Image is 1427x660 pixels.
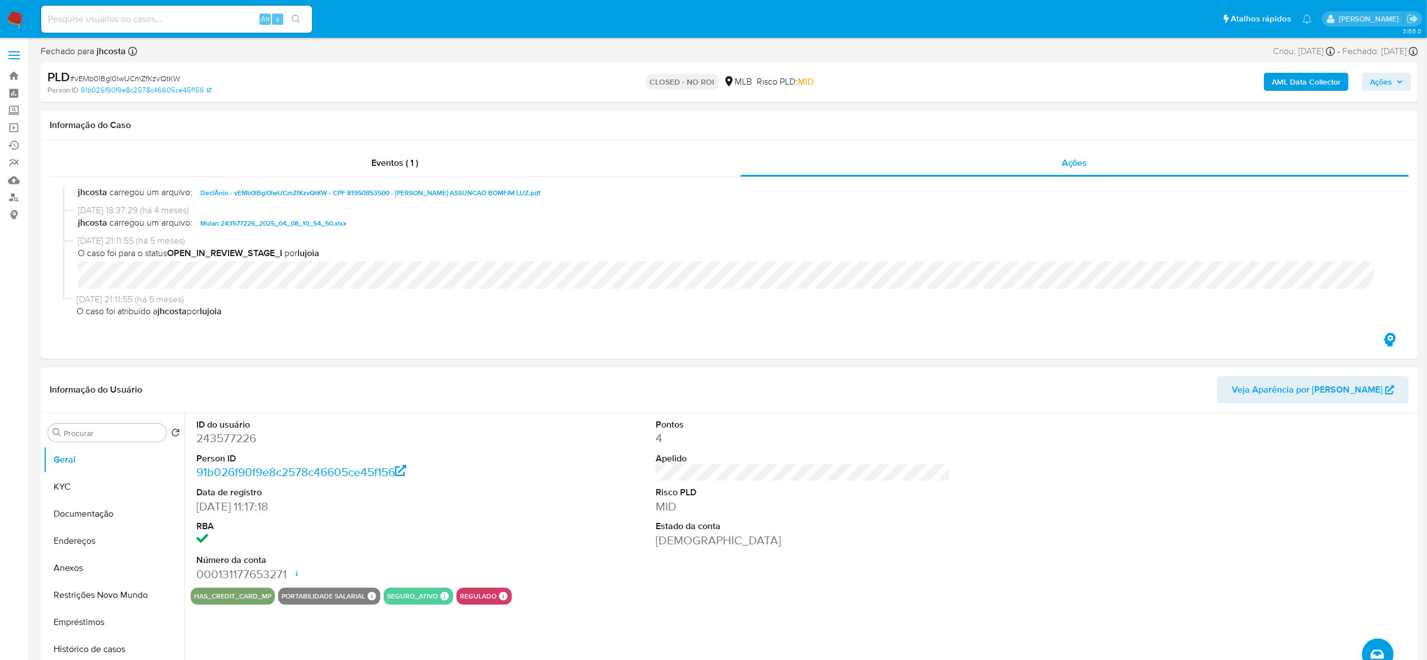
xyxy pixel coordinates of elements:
[196,464,407,480] a: 91b026f90f9e8c2578c46605ce45f156
[196,430,491,446] dd: 243577226
[196,499,491,514] dd: [DATE] 11:17:18
[656,520,951,533] dt: Estado da conta
[50,120,1409,131] h1: Informação do Caso
[64,428,162,438] input: Procurar
[261,14,270,24] span: Alt
[78,235,1391,247] span: [DATE] 21:11:55 (há 5 meses)
[50,384,142,395] h1: Informação do Usuário
[371,156,418,169] span: Eventos ( 1 )
[1272,73,1341,91] b: AML Data Collector
[656,419,951,431] dt: Pontos
[167,247,282,259] b: OPEN_IN_REVIEW_STAGE_I
[195,186,546,200] button: DeclÃ­nio - vEMb0lBgl0lwUCmZfKzvQtKW - CPF 81950853500 - [PERSON_NAME] ASSUNCAO BOMFIM LUZ.pdf
[460,594,497,599] button: regulado
[200,186,541,200] span: DeclÃ­nio - vEMb0lBgl0lwUCmZfKzvQtKW - CPF 81950853500 - [PERSON_NAME] ASSUNCAO BOMFIM LUZ.pdf
[656,430,951,446] dd: 4
[656,452,951,465] dt: Apelido
[70,73,180,84] span: # vEMb0lBgl0lwUCmZfKzvQtKW
[1370,73,1392,91] span: Ações
[1407,13,1419,25] a: Sair
[78,204,1391,217] span: [DATE] 18:37:29 (há 4 meses)
[47,85,78,95] b: Person ID
[200,217,346,230] span: Mulan 243577226_2025_04_08_10_54_50.xlsx
[157,305,187,318] b: jhcosta
[1264,73,1349,91] button: AML Data Collector
[645,74,719,90] p: CLOSED - NO ROI
[52,428,62,437] button: Procurar
[78,186,107,200] b: jhcosta
[1337,45,1340,58] span: -
[196,554,491,566] dt: Número da conta
[196,520,491,533] dt: RBA
[43,609,185,636] button: Empréstimos
[196,486,491,499] dt: Data de registro
[109,217,192,230] span: carregou um arquivo:
[387,594,438,599] button: seguro_ativo
[1362,73,1411,91] button: Ações
[81,85,212,95] a: 91b026f90f9e8c2578c46605ce45f156
[109,186,192,200] span: carregou um arquivo:
[78,247,1391,259] span: O caso foi para o status por
[78,217,107,230] b: jhcosta
[41,12,312,27] input: Pesquise usuários ou casos...
[43,555,185,582] button: Anexos
[1232,376,1382,403] span: Veja Aparência por [PERSON_NAME]
[43,500,185,527] button: Documentação
[798,75,814,88] span: MID
[43,582,185,609] button: Restrições Novo Mundo
[656,486,951,499] dt: Risco PLD
[94,45,126,58] b: jhcosta
[77,293,1391,306] span: [DATE] 21:11:55 (há 5 meses)
[43,473,185,500] button: KYC
[196,566,491,582] dd: 000131177653271
[1217,376,1409,403] button: Veja Aparência por [PERSON_NAME]
[171,428,180,441] button: Retornar ao pedido padrão
[276,14,279,24] span: s
[656,499,951,514] dd: MID
[1273,45,1335,58] div: Criou: [DATE]
[196,419,491,431] dt: ID do usuário
[1342,45,1418,58] div: Fechado: [DATE]
[656,533,951,548] dd: [DEMOGRAPHIC_DATA]
[43,527,185,555] button: Endereços
[43,446,185,473] button: Geral
[282,594,365,599] button: Portabilidade Salarial
[1339,14,1403,24] p: eduardo.dutra@mercadolivre.com
[196,452,491,465] dt: Person ID
[195,217,352,230] button: Mulan 243577226_2025_04_08_10_54_50.xlsx
[284,11,308,27] button: search-icon
[1062,156,1087,169] span: Ações
[757,76,814,88] span: Risco PLD:
[297,247,319,259] b: lujoia
[1231,13,1291,25] span: Atalhos rápidos
[47,68,70,86] b: PLD
[723,76,752,88] div: MLB
[41,45,126,58] span: Fechado para
[1302,14,1312,24] a: Notificações
[200,305,222,318] b: lujoia
[77,305,1391,318] span: O caso foi atribuído a por
[194,594,271,599] button: has_credit_card_mp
